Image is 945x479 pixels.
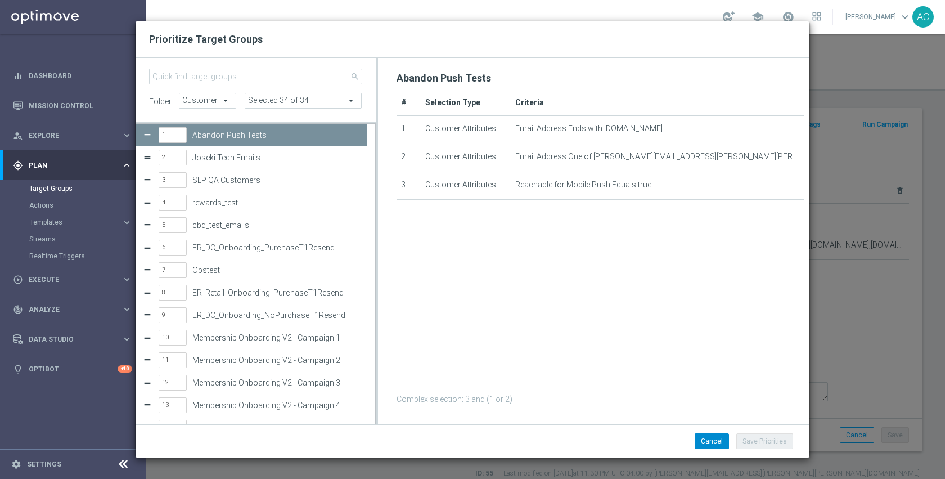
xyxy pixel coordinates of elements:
[421,144,511,172] td: Customer Attributes
[192,266,357,275] label: Opstest
[149,33,796,46] h2: Prioritize Target Groups
[192,243,357,253] label: ER_DC_Onboarding_PurchaseT1Resend
[397,115,421,144] td: 1
[397,144,421,172] td: 2
[397,395,463,404] span: Complex selection:
[515,124,663,133] span: Email Address Ends with [DOMAIN_NAME]
[136,371,367,394] div: Press SPACE to select this row.
[421,172,511,200] td: Customer Attributes
[136,191,367,214] div: Press SPACE to select this row.
[136,417,367,439] div: Press SPACE to select this row.
[421,115,511,144] td: Customer Attributes
[136,214,367,236] div: Press SPACE to select this row.
[192,176,357,185] label: SLP QA Customers
[397,172,421,200] td: 3
[515,98,544,107] span: Criteria
[465,395,512,404] span: 3 and (1 or 2)
[192,401,357,410] label: Membership Onboarding V2 - Campaign 4
[136,259,367,281] div: Press SPACE to select this row.
[192,153,357,163] label: Joseki Tech Emails
[192,356,357,365] label: Membership Onboarding V2 - Campaign 2
[515,180,651,190] span: Reachable for Mobile Push Equals true
[136,169,367,191] div: Press SPACE to select this row.
[136,236,367,259] div: Press SPACE to select this row.
[736,433,793,449] button: Save Priorities
[192,288,357,298] label: ER_Retail_Onboarding_PurchaseT1Resend
[350,72,359,81] span: search
[192,333,357,343] label: Membership Onboarding V2 - Campaign 1
[149,69,362,84] input: Quick find target groups
[136,326,367,349] div: Press SPACE to select this row.
[192,221,357,230] label: cbd_test_emails
[149,93,170,106] label: folder
[136,124,367,146] div: Press SPACE to deselect this row.
[192,198,357,208] label: rewards_test
[136,349,367,371] div: Press SPACE to select this row.
[136,304,367,326] div: Press SPACE to select this row.
[397,90,421,116] th: #
[136,281,367,304] div: Press SPACE to select this row.
[397,71,491,85] h2: Abandon Push Tests
[136,394,367,417] div: Press SPACE to select this row.
[192,131,357,140] label: Abandon Push Tests
[192,311,357,320] label: ER_DC_Onboarding_NoPurchaseT1Resend
[136,146,367,169] div: Press SPACE to select this row.
[245,93,361,108] span: Deleted Treatments Direct Mail Dotcom Dedicateds Dotcom Onboarding Dotcom Promo and 29 more
[695,433,729,449] button: Cancel
[192,378,357,388] label: Membership Onboarding V2 - Campaign 3
[515,152,800,162] span: Email Address One of [PERSON_NAME][EMAIL_ADDRESS][PERSON_NAME][PERSON_NAME][DOMAIN_NAME]
[192,423,357,433] label: Membership Onboarding V2 - Campaign 5
[421,90,511,116] th: Selection Type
